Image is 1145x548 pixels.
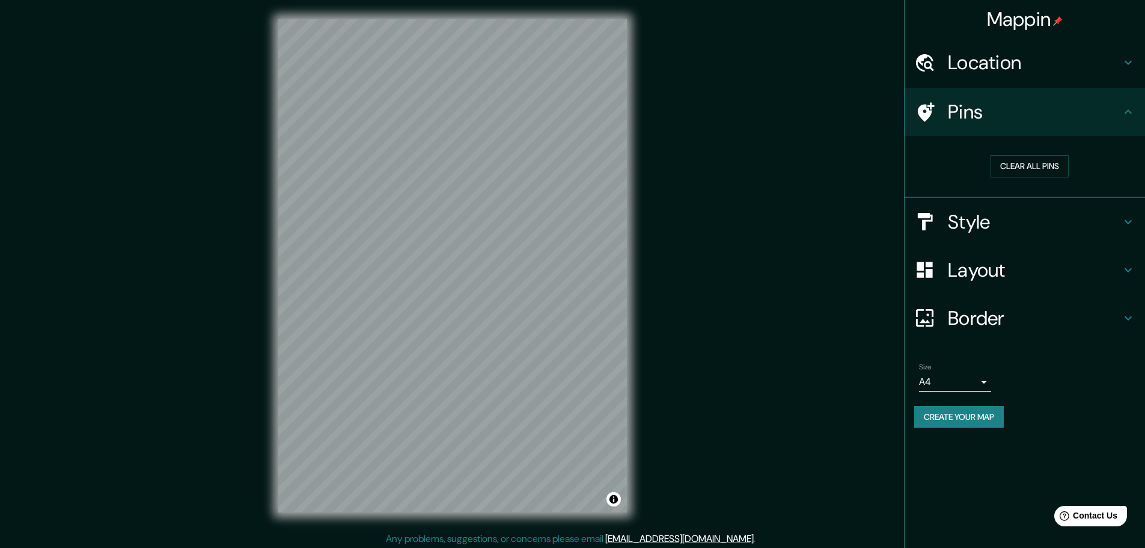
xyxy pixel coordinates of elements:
h4: Border [948,306,1121,330]
iframe: Help widget launcher [1038,501,1132,535]
label: Size [919,362,932,372]
button: Clear all pins [991,155,1069,177]
div: Border [905,294,1145,342]
div: A4 [919,372,991,392]
button: Create your map [914,406,1004,428]
div: Style [905,198,1145,246]
div: . [756,532,757,546]
a: [EMAIL_ADDRESS][DOMAIN_NAME] [605,532,754,545]
button: Toggle attribution [606,492,621,506]
canvas: Map [278,19,627,513]
p: Any problems, suggestions, or concerns please email . [386,532,756,546]
h4: Pins [948,100,1121,124]
h4: Layout [948,258,1121,282]
h4: Location [948,51,1121,75]
h4: Mappin [987,7,1063,31]
div: . [757,532,760,546]
div: Layout [905,246,1145,294]
h4: Style [948,210,1121,234]
div: Pins [905,88,1145,136]
div: Location [905,38,1145,87]
img: pin-icon.png [1053,16,1063,26]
